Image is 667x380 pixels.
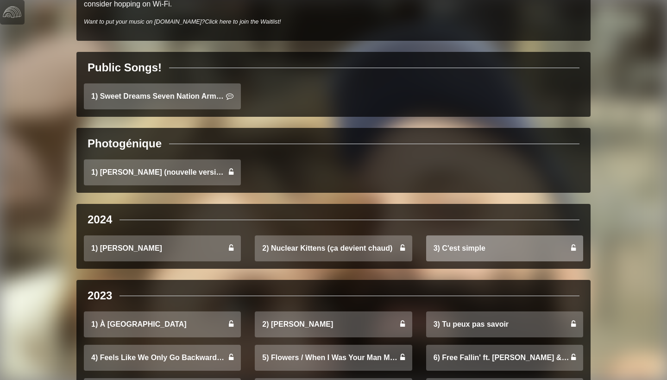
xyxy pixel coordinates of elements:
[255,235,412,261] a: 2) Nuclear Kittens (ça devient chaud)
[84,18,281,25] i: Want to put your music on [DOMAIN_NAME]?
[84,159,241,185] a: 1) [PERSON_NAME] (nouvelle version)
[88,135,162,152] div: Photogénique
[205,18,281,25] a: Click here to join the Waitlist!
[88,287,112,304] div: 2023
[84,83,241,109] a: 1) Sweet Dreams Seven Nation Army Mashup
[426,235,583,261] a: 3) C'est simple
[88,211,112,228] div: 2024
[3,3,21,21] img: logo-white-4c48a5e4bebecaebe01ca5a9d34031cfd3d4ef9ae749242e8c4bf12ef99f53e8.png
[88,59,162,76] div: Public Songs!
[426,311,583,337] a: 3) Tu peux pas savoir
[84,345,241,371] a: 4) Feels Like We Only Go Backwards ft. Astyn Turr
[255,311,412,337] a: 2) [PERSON_NAME]
[255,345,412,371] a: 5) Flowers / When I Was Your Man Mashup ft. [PERSON_NAME] & [PERSON_NAME]
[84,235,241,261] a: 1) [PERSON_NAME]
[84,311,241,337] a: 1) À [GEOGRAPHIC_DATA]
[426,345,583,371] a: 6) Free Fallin' ft. [PERSON_NAME] & [PERSON_NAME]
